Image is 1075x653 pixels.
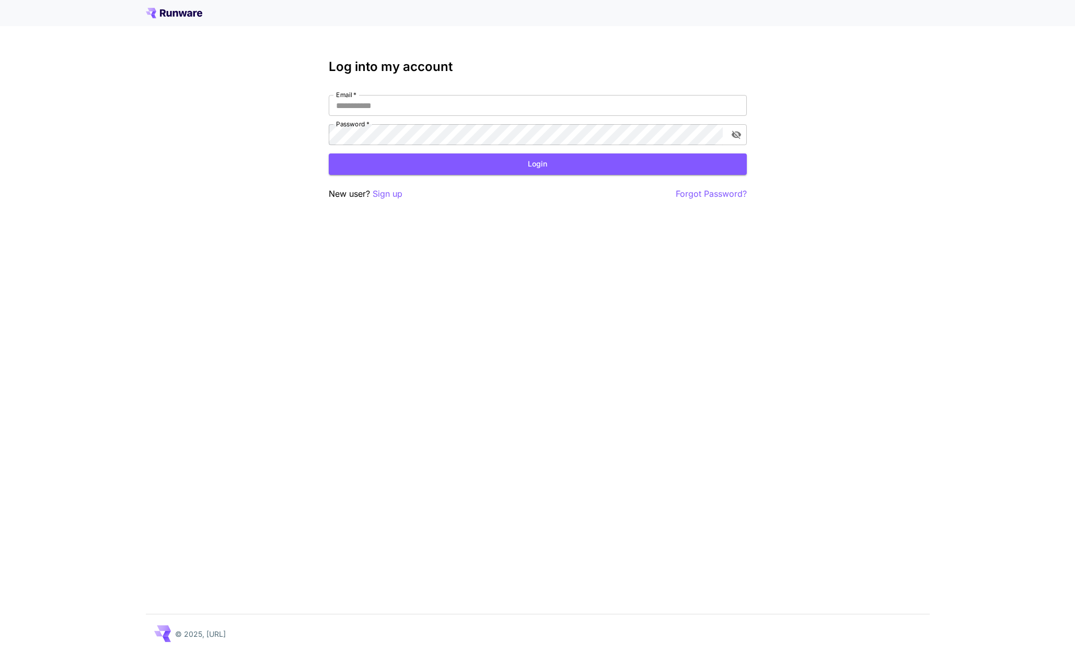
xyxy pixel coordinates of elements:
label: Password [336,120,369,128]
h3: Log into my account [329,60,747,74]
p: New user? [329,187,402,200]
button: Sign up [373,187,402,200]
button: Forgot Password? [676,187,747,200]
button: Login [329,153,747,175]
button: toggle password visibility [727,125,746,144]
label: Email [336,90,356,99]
p: © 2025, [URL] [175,628,226,639]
